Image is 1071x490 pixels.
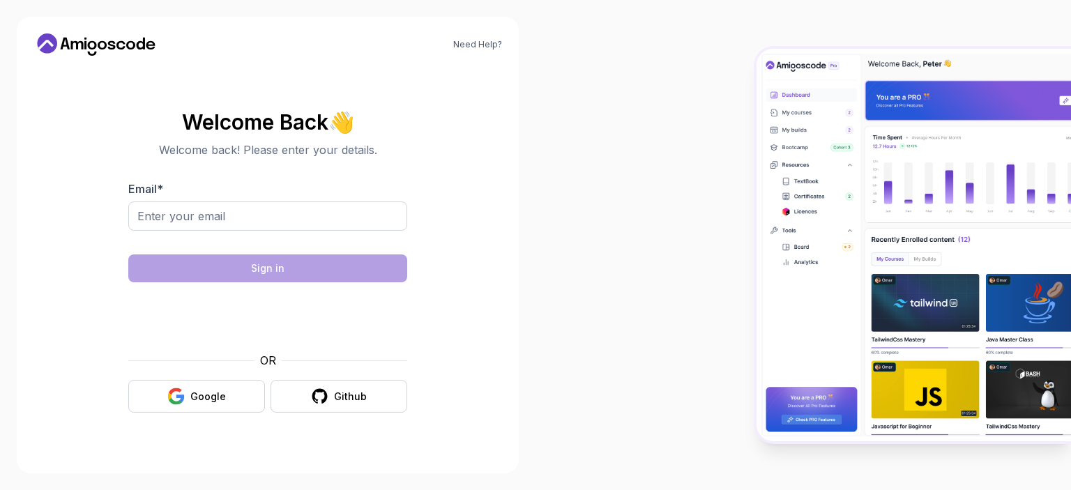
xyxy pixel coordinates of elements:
[328,111,354,133] span: 👋
[128,254,407,282] button: Sign in
[128,182,163,196] label: Email *
[190,390,226,404] div: Google
[453,39,502,50] a: Need Help?
[128,380,265,413] button: Google
[33,33,159,56] a: Home link
[251,261,284,275] div: Sign in
[162,291,373,344] iframe: hCaptcha güvenlik sorunu için onay kutusu içeren pencere öğesi
[757,49,1071,441] img: Amigoscode Dashboard
[334,390,367,404] div: Github
[128,111,407,133] h2: Welcome Back
[128,141,407,158] p: Welcome back! Please enter your details.
[128,201,407,231] input: Enter your email
[260,352,276,369] p: OR
[271,380,407,413] button: Github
